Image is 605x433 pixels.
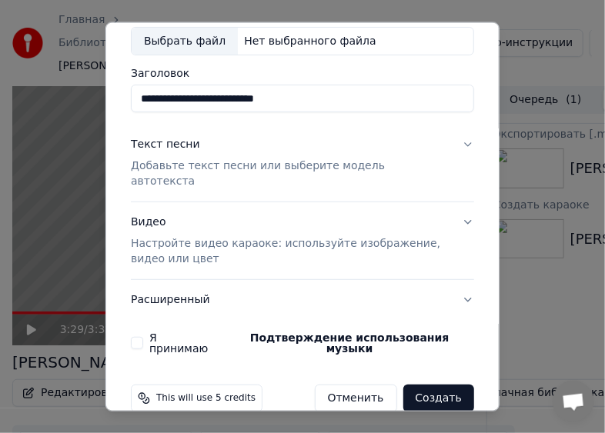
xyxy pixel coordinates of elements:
div: Нет выбранного файла [238,33,383,48]
p: Добавьте текст песни или выберите модель автотекста [131,158,450,189]
div: Видео [131,215,450,267]
button: Текст песниДобавьте текст песни или выберите модель автотекста [131,125,474,202]
button: Расширенный [131,280,474,320]
button: Я принимаю [225,332,474,354]
div: Текст песни [131,137,200,152]
div: Выбрать файл [132,27,238,55]
button: Создать [403,385,474,412]
button: Отменить [315,385,397,412]
button: ВидеоНастройте видео караоке: используйте изображение, видео или цвет [131,202,474,279]
span: This will use 5 credits [156,392,256,405]
p: Настройте видео караоке: используйте изображение, видео или цвет [131,236,450,267]
label: Я принимаю [149,332,474,354]
label: Заголовок [131,68,474,78]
